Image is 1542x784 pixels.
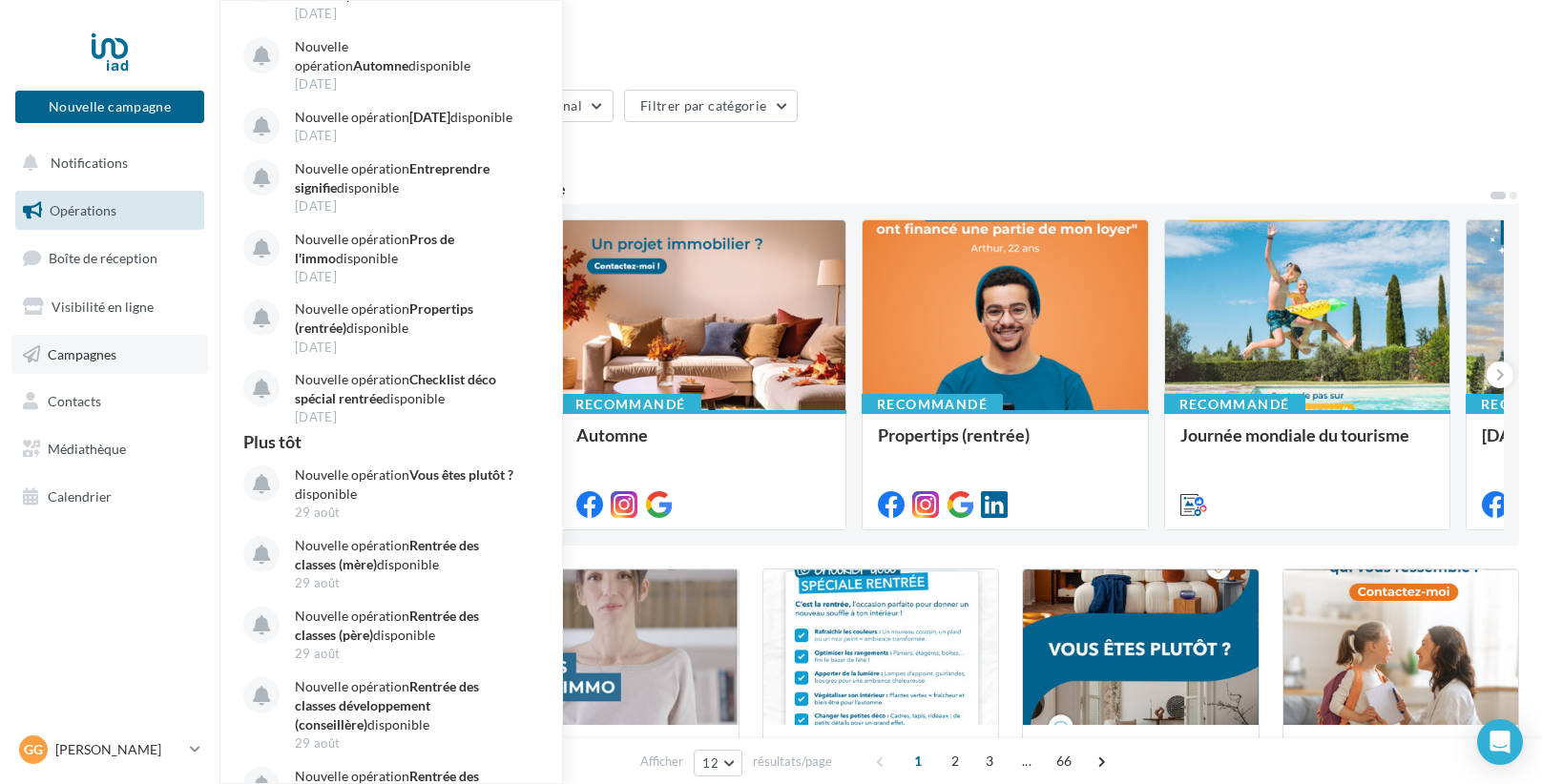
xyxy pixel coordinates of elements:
[11,237,208,279] a: Boîte de réception
[640,753,683,771] span: Afficher
[940,746,970,776] span: 2
[48,345,116,361] span: Campagnes
[576,425,831,464] div: Automne
[624,90,798,122] button: Filtrer par catégorie
[24,740,43,759] span: Gg
[1049,746,1080,776] span: 66
[242,31,1519,59] div: Opérations marketing
[49,250,157,266] span: Boîte de réception
[1180,425,1435,464] div: Journée mondiale du tourisme
[694,750,742,776] button: 12
[48,441,126,457] span: Médiathèque
[51,155,128,171] span: Notifications
[560,394,701,415] div: Recommandé
[55,740,182,759] p: [PERSON_NAME]
[11,287,208,327] a: Visibilité en ligne
[11,382,208,422] a: Contacts
[11,429,208,469] a: Médiathèque
[11,191,208,231] a: Opérations
[878,425,1133,464] div: Propertips (rentrée)
[974,746,1005,776] span: 3
[11,477,208,517] a: Calendrier
[15,91,204,123] button: Nouvelle campagne
[753,753,832,771] span: résultats/page
[702,755,719,771] span: 12
[11,335,208,375] a: Campagnes
[903,746,933,776] span: 1
[1164,394,1305,415] div: Recommandé
[1477,719,1523,765] div: Open Intercom Messenger
[48,393,101,409] span: Contacts
[862,394,1003,415] div: Recommandé
[11,143,200,183] button: Notifications
[50,202,116,218] span: Opérations
[52,299,154,315] span: Visibilité en ligne
[242,181,1489,196] div: 6 opérations recommandées par votre enseigne
[48,488,112,505] span: Calendrier
[1011,746,1042,776] span: ...
[15,732,204,768] a: Gg [PERSON_NAME]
